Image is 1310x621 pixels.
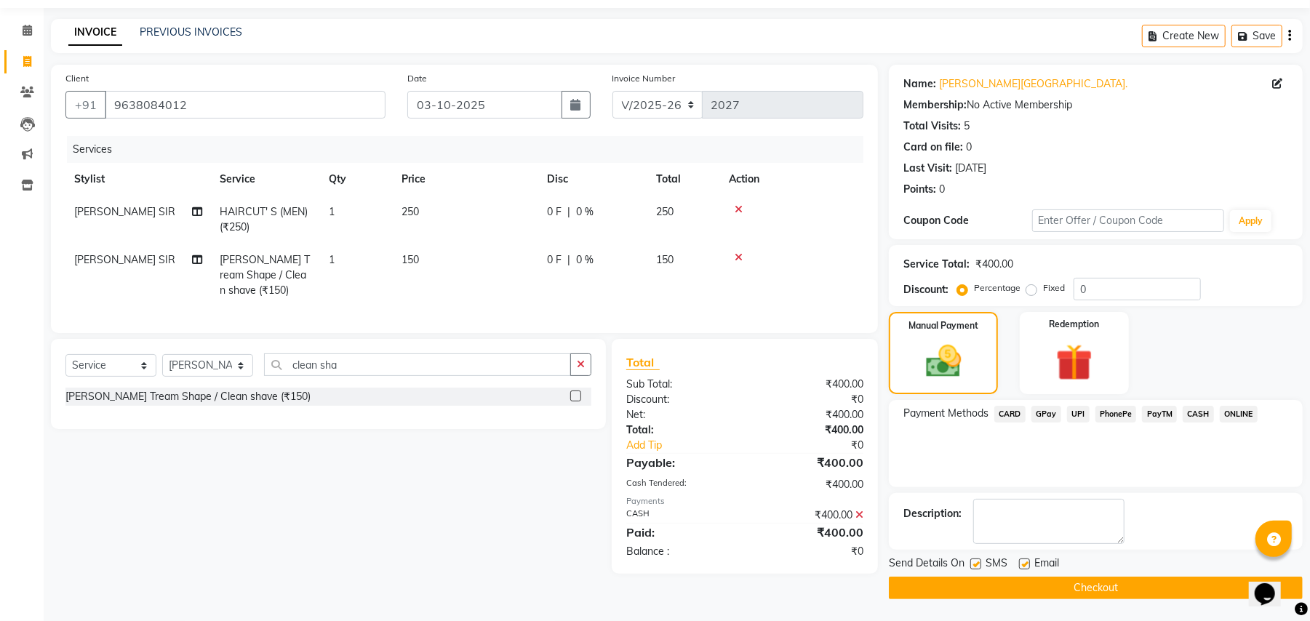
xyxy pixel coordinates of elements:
div: 0 [939,182,945,197]
input: Enter Offer / Coupon Code [1032,209,1224,232]
th: Action [720,163,863,196]
th: Disc [538,163,647,196]
a: INVOICE [68,20,122,46]
span: HAIRCUT' S (MEN) (₹250) [220,205,308,233]
th: Total [647,163,720,196]
label: Manual Payment [908,319,978,332]
span: UPI [1067,406,1090,422]
img: _cash.svg [915,341,972,382]
div: [PERSON_NAME] Tream Shape / Clean shave (₹150) [65,389,311,404]
div: ₹400.00 [745,524,874,541]
span: CASH [1183,406,1214,422]
th: Price [393,163,538,196]
div: Name: [903,76,936,92]
div: ₹400.00 [745,422,874,438]
span: 0 F [547,252,562,268]
span: 250 [656,205,674,218]
span: PayTM [1142,406,1177,422]
label: Client [65,72,89,85]
span: 1 [329,205,335,218]
label: Invoice Number [612,72,676,85]
div: Balance : [615,544,745,559]
span: | [567,252,570,268]
a: Add Tip [615,438,767,453]
div: Net: [615,407,745,422]
label: Redemption [1049,318,1099,331]
div: ₹0 [745,392,874,407]
div: 5 [964,119,970,134]
img: _gift.svg [1045,340,1104,385]
span: Payment Methods [903,406,989,421]
th: Service [211,163,320,196]
span: | [567,204,570,220]
div: Card on file: [903,140,963,155]
div: [DATE] [955,161,986,176]
div: Total: [615,422,745,438]
div: Discount: [615,392,745,407]
div: ₹0 [745,544,874,559]
span: 150 [402,253,419,266]
span: GPay [1031,406,1061,422]
div: Discount: [903,282,948,297]
span: 0 % [576,252,594,268]
div: Points: [903,182,936,197]
span: 0 % [576,204,594,220]
span: [PERSON_NAME] SIR [74,205,175,218]
span: Email [1034,556,1059,574]
div: Services [67,136,874,163]
span: [PERSON_NAME] SIR [74,253,175,266]
div: Membership: [903,97,967,113]
span: ONLINE [1220,406,1258,422]
div: ₹400.00 [745,508,874,523]
div: ₹0 [767,438,874,453]
span: 1 [329,253,335,266]
div: Description: [903,506,962,521]
button: +91 [65,91,106,119]
span: SMS [986,556,1007,574]
span: 250 [402,205,419,218]
a: [PERSON_NAME][GEOGRAPHIC_DATA]. [939,76,1127,92]
div: No Active Membership [903,97,1288,113]
div: ₹400.00 [745,477,874,492]
input: Search by Name/Mobile/Email/Code [105,91,386,119]
span: [PERSON_NAME] Tream Shape / Clean shave (₹150) [220,253,310,297]
div: Paid: [615,524,745,541]
button: Create New [1142,25,1226,47]
button: Save [1231,25,1282,47]
label: Percentage [974,281,1021,295]
span: CARD [994,406,1026,422]
label: Date [407,72,427,85]
input: Search or Scan [264,353,571,376]
div: Payments [626,495,863,508]
div: CASH [615,508,745,523]
th: Qty [320,163,393,196]
span: Total [626,355,660,370]
a: PREVIOUS INVOICES [140,25,242,39]
div: Total Visits: [903,119,961,134]
div: Last Visit: [903,161,952,176]
button: Apply [1230,210,1271,232]
span: PhonePe [1095,406,1137,422]
div: ₹400.00 [745,407,874,422]
div: Coupon Code [903,213,1031,228]
div: 0 [966,140,972,155]
span: Send Details On [889,556,964,574]
span: 0 F [547,204,562,220]
div: Cash Tendered: [615,477,745,492]
div: ₹400.00 [745,454,874,471]
div: Payable: [615,454,745,471]
div: Sub Total: [615,377,745,392]
span: 150 [656,253,674,266]
th: Stylist [65,163,211,196]
div: ₹400.00 [975,257,1013,272]
div: Service Total: [903,257,970,272]
iframe: chat widget [1249,563,1295,606]
button: Checkout [889,577,1303,599]
label: Fixed [1043,281,1065,295]
div: ₹400.00 [745,377,874,392]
